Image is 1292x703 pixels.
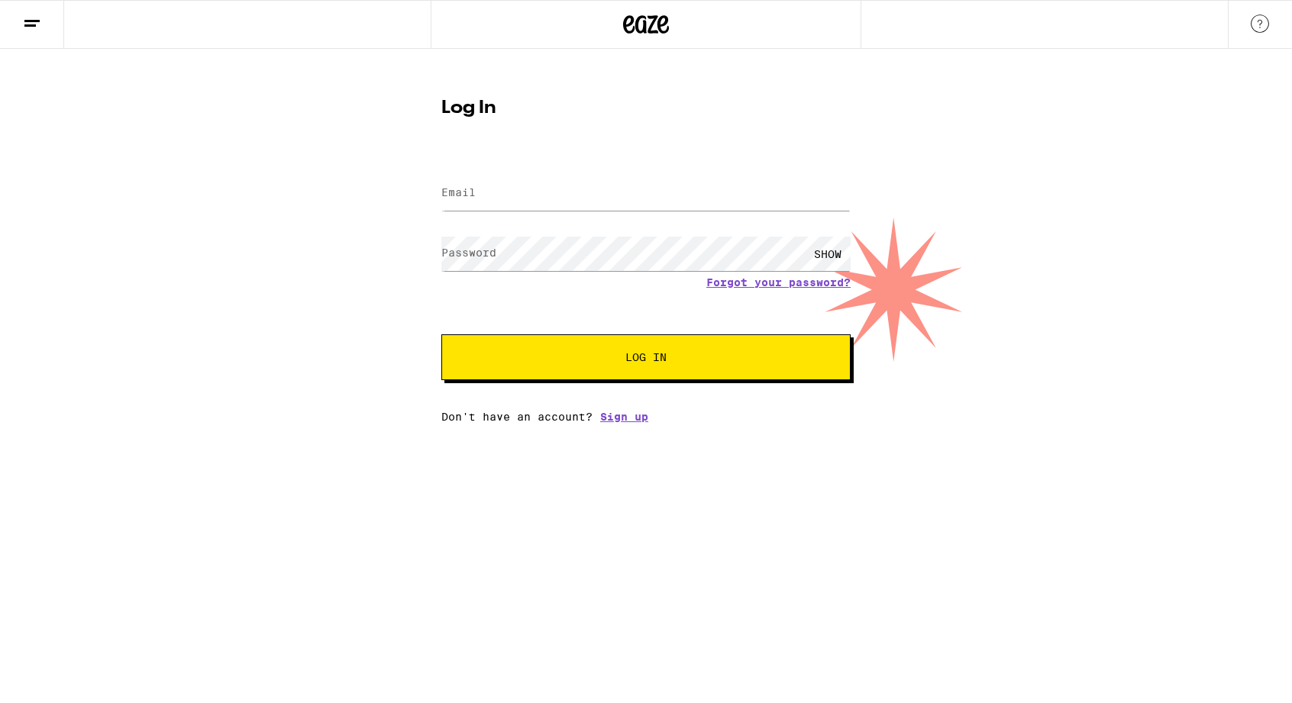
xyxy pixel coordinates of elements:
a: Sign up [600,411,648,423]
span: Log In [625,352,667,363]
a: Forgot your password? [706,276,851,289]
h1: Log In [441,99,851,118]
button: Log In [441,334,851,380]
input: Email [441,176,851,211]
label: Password [441,247,496,259]
label: Email [441,186,476,198]
div: SHOW [805,237,851,271]
div: Don't have an account? [441,411,851,423]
